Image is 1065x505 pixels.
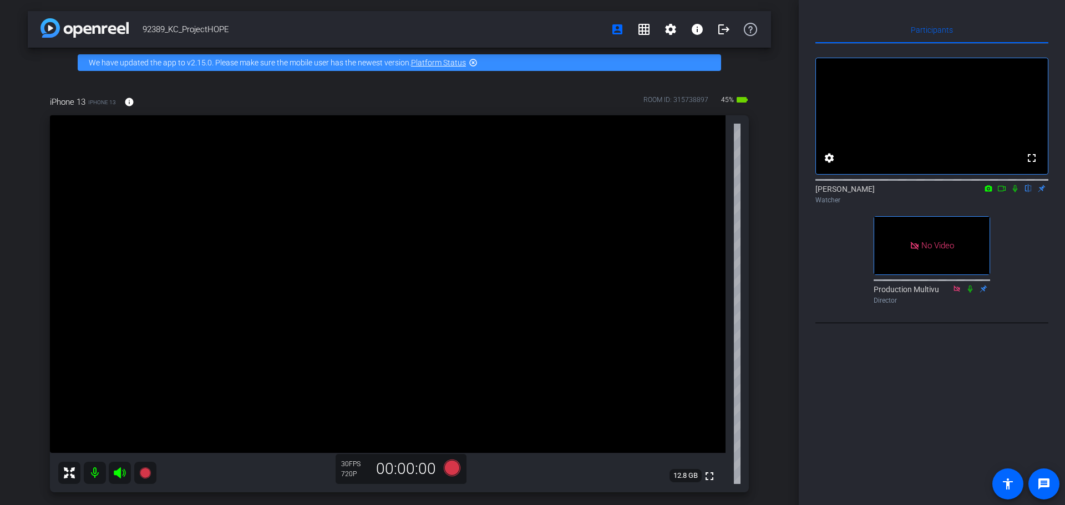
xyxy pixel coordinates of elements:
div: Director [874,295,990,305]
div: ROOM ID: 315738897 [643,95,708,111]
mat-icon: fullscreen [703,470,716,483]
a: Platform Status [411,58,466,67]
div: We have updated the app to v2.15.0. Please make sure the mobile user has the newest version. [78,54,721,71]
span: iPhone 13 [88,98,116,106]
span: 92389_KC_ProjectHOPE [143,18,604,40]
div: Production Multivu [874,284,990,305]
mat-icon: info [691,23,704,36]
span: iPhone 13 [50,96,85,108]
img: app-logo [40,18,129,38]
span: Participants [911,26,953,34]
mat-icon: battery_std [736,93,749,106]
mat-icon: accessibility [1001,477,1015,491]
mat-icon: message [1037,477,1051,491]
mat-icon: highlight_off [469,58,478,67]
mat-icon: flip [1022,183,1035,193]
div: [PERSON_NAME] [815,183,1048,205]
mat-icon: info [124,97,134,107]
mat-icon: logout [717,23,731,36]
mat-icon: fullscreen [1025,151,1038,165]
div: 00:00:00 [369,460,443,478]
span: 45% [719,91,736,109]
div: Watcher [815,195,1048,205]
mat-icon: settings [823,151,836,165]
mat-icon: account_box [611,23,624,36]
span: FPS [349,460,361,468]
mat-icon: grid_on [637,23,651,36]
span: No Video [921,241,954,251]
div: 720P [341,470,369,478]
mat-icon: settings [664,23,677,36]
div: 30 [341,460,369,468]
span: 12.8 GB [670,469,702,482]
